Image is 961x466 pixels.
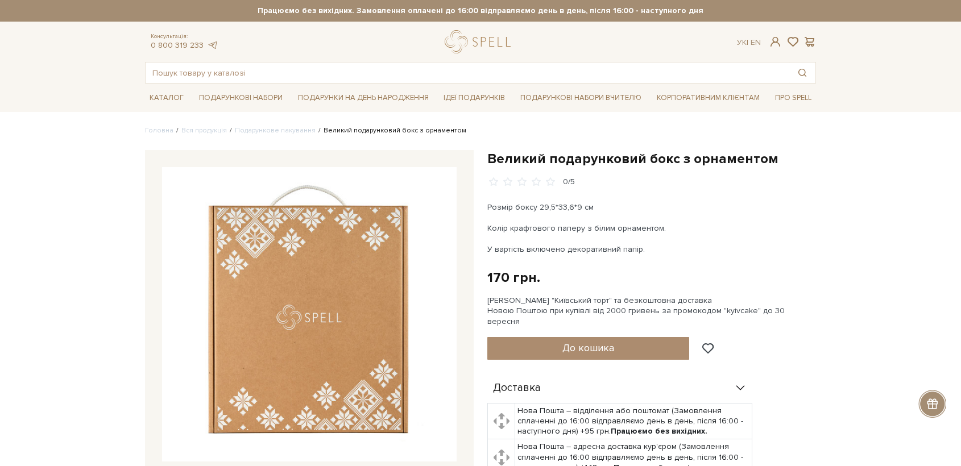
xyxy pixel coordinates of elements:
div: [PERSON_NAME] "Київський торт" та безкоштовна доставка Новою Поштою при купівлі від 2000 гривень ... [487,296,816,327]
a: Подарунки на День народження [293,89,433,107]
h1: Великий подарунковий бокс з орнаментом [487,150,816,168]
div: 0/5 [563,177,575,188]
a: Подарункові набори [194,89,287,107]
a: 0 800 319 233 [151,40,204,50]
div: Ук [737,38,761,48]
input: Пошук товару у каталозі [146,63,789,83]
a: Корпоративним клієнтам [652,89,764,107]
td: Нова Пошта – відділення або поштомат (Замовлення сплаченні до 16:00 відправляємо день в день, піс... [515,403,752,439]
p: У вартість включено декоративний папір. [487,243,754,255]
b: Працюємо без вихідних. [611,426,707,436]
a: Ідеї подарунків [439,89,510,107]
span: Доставка [493,383,541,393]
a: Вся продукція [181,126,227,135]
a: Про Spell [771,89,816,107]
p: Колір крафтового паперу з білим орнаментом. [487,222,754,234]
li: Великий подарунковий бокс з орнаментом [316,126,466,136]
a: telegram [206,40,218,50]
button: Пошук товару у каталозі [789,63,815,83]
span: Консультація: [151,33,218,40]
strong: Працюємо без вихідних. Замовлення оплачені до 16:00 відправляємо день в день, після 16:00 - насту... [145,6,816,16]
p: Розмір боксу 29,5*33,6*9 см [487,201,754,213]
img: Великий подарунковий бокс з орнаментом [162,167,457,461]
a: Каталог [145,89,188,107]
span: До кошика [562,342,614,354]
a: logo [445,30,516,53]
a: Головна [145,126,173,135]
div: 170 грн. [487,269,540,286]
button: До кошика [487,337,689,360]
span: | [747,38,748,47]
a: Подарункові набори Вчителю [516,88,646,107]
a: En [751,38,761,47]
a: Подарункове пакування [235,126,316,135]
